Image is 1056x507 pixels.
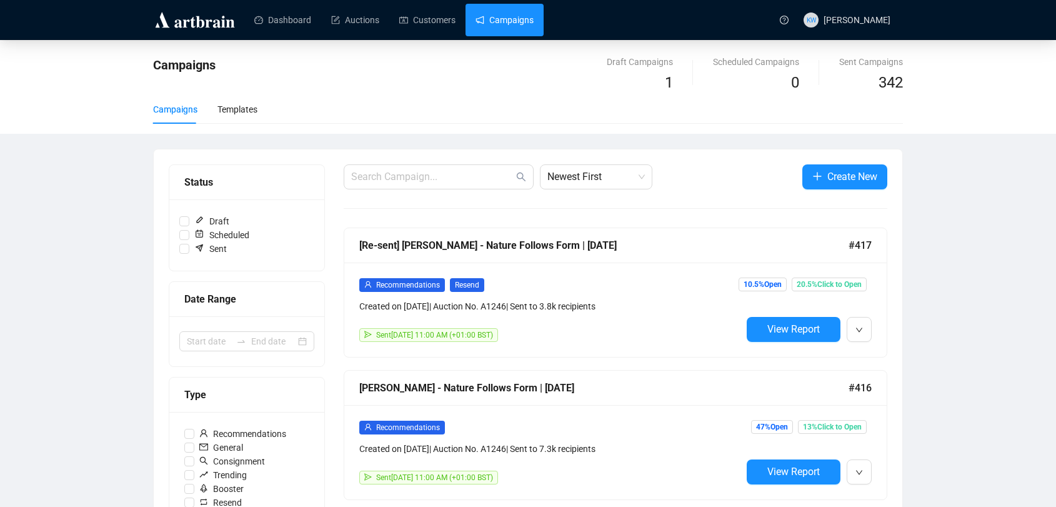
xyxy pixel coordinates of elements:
[399,4,456,36] a: Customers
[153,103,197,116] div: Campaigns
[376,281,440,289] span: Recommendations
[665,74,673,91] span: 1
[739,278,787,291] span: 10.5% Open
[359,380,849,396] div: [PERSON_NAME] - Nature Follows Form | [DATE]
[359,442,742,456] div: Created on [DATE] | Auction No. A1246 | Sent to 7.3k recipients
[849,238,872,253] span: #417
[351,169,514,184] input: Search Campaign...
[199,470,208,479] span: rise
[199,456,208,465] span: search
[359,299,742,313] div: Created on [DATE] | Auction No. A1246 | Sent to 3.8k recipients
[879,74,903,91] span: 342
[376,423,440,432] span: Recommendations
[236,336,246,346] span: to
[189,228,254,242] span: Scheduled
[344,370,887,500] a: [PERSON_NAME] - Nature Follows Form | [DATE]#416userRecommendationsCreated on [DATE]| Auction No....
[194,482,249,496] span: Booster
[792,278,867,291] span: 20.5% Click to Open
[747,317,840,342] button: View Report
[855,326,863,334] span: down
[376,331,493,339] span: Sent [DATE] 11:00 AM (+01:00 BST)
[199,443,208,451] span: mail
[254,4,311,36] a: Dashboard
[376,473,493,482] span: Sent [DATE] 11:00 AM (+01:00 BST)
[199,429,208,438] span: user
[217,103,257,116] div: Templates
[364,423,372,431] span: user
[798,420,867,434] span: 13% Click to Open
[767,323,820,335] span: View Report
[812,171,822,181] span: plus
[849,380,872,396] span: #416
[251,334,296,348] input: End date
[839,55,903,69] div: Sent Campaigns
[767,466,820,478] span: View Report
[476,4,534,36] a: Campaigns
[184,387,309,403] div: Type
[194,427,291,441] span: Recommendations
[450,278,484,292] span: Resend
[607,55,673,69] div: Draft Campaigns
[189,242,232,256] span: Sent
[153,10,237,30] img: logo
[780,16,789,24] span: question-circle
[199,498,208,506] span: retweet
[187,334,231,348] input: Start date
[802,164,887,189] button: Create New
[364,473,372,481] span: send
[516,172,526,182] span: search
[194,454,270,468] span: Consignment
[713,55,799,69] div: Scheduled Campaigns
[827,169,877,184] span: Create New
[189,214,234,228] span: Draft
[184,291,309,307] div: Date Range
[153,58,216,73] span: Campaigns
[547,165,645,189] span: Newest First
[236,336,246,346] span: swap-right
[751,420,793,434] span: 47% Open
[364,281,372,288] span: user
[194,441,248,454] span: General
[855,469,863,476] span: down
[824,15,890,25] span: [PERSON_NAME]
[364,331,372,338] span: send
[747,459,840,484] button: View Report
[199,484,208,493] span: rocket
[344,228,887,358] a: [Re-sent] [PERSON_NAME] - Nature Follows Form | [DATE]#417userRecommendationsResendCreated on [DA...
[331,4,379,36] a: Auctions
[194,468,252,482] span: Trending
[359,238,849,253] div: [Re-sent] [PERSON_NAME] - Nature Follows Form | [DATE]
[806,14,816,25] span: KW
[791,74,799,91] span: 0
[184,174,309,190] div: Status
